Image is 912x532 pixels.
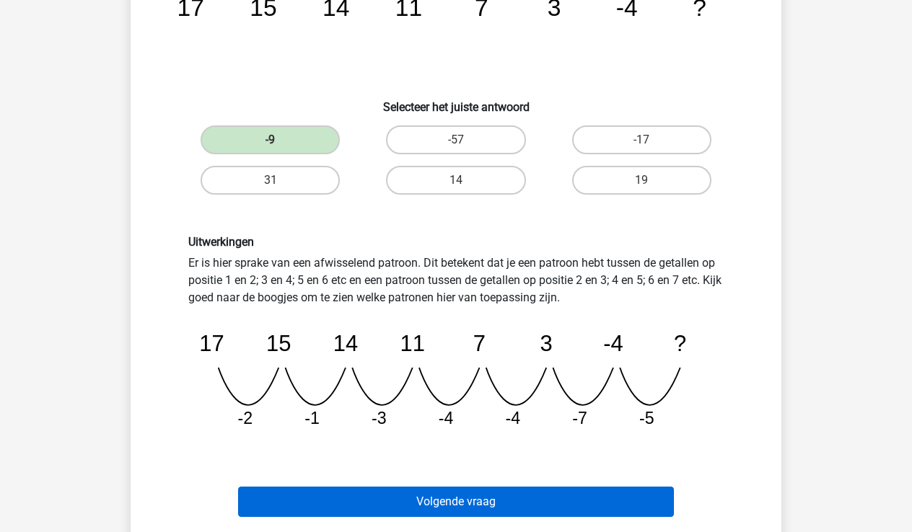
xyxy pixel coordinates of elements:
[177,235,735,440] div: Er is hier sprake van een afwisselend patroon. Dit betekent dat je een patroon hebt tussen de get...
[674,331,686,356] tspan: ?
[386,125,525,154] label: -57
[238,409,253,427] tspan: -2
[154,89,758,114] h6: Selecteer het juiste antwoord
[572,125,711,154] label: -17
[372,409,387,427] tspan: -3
[400,331,425,356] tspan: 11
[572,166,711,195] label: 19
[603,331,623,356] tspan: -4
[506,409,521,427] tspan: -4
[540,331,553,356] tspan: 3
[188,235,724,249] h6: Uitwerkingen
[386,166,525,195] label: 14
[639,409,654,427] tspan: -5
[201,166,340,195] label: 31
[304,409,320,427] tspan: -1
[572,409,587,427] tspan: -7
[238,487,675,517] button: Volgende vraag
[201,125,340,154] label: -9
[266,331,291,356] tspan: 15
[473,331,486,356] tspan: 7
[199,331,224,356] tspan: 17
[333,331,358,356] tspan: 14
[439,409,454,427] tspan: -4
